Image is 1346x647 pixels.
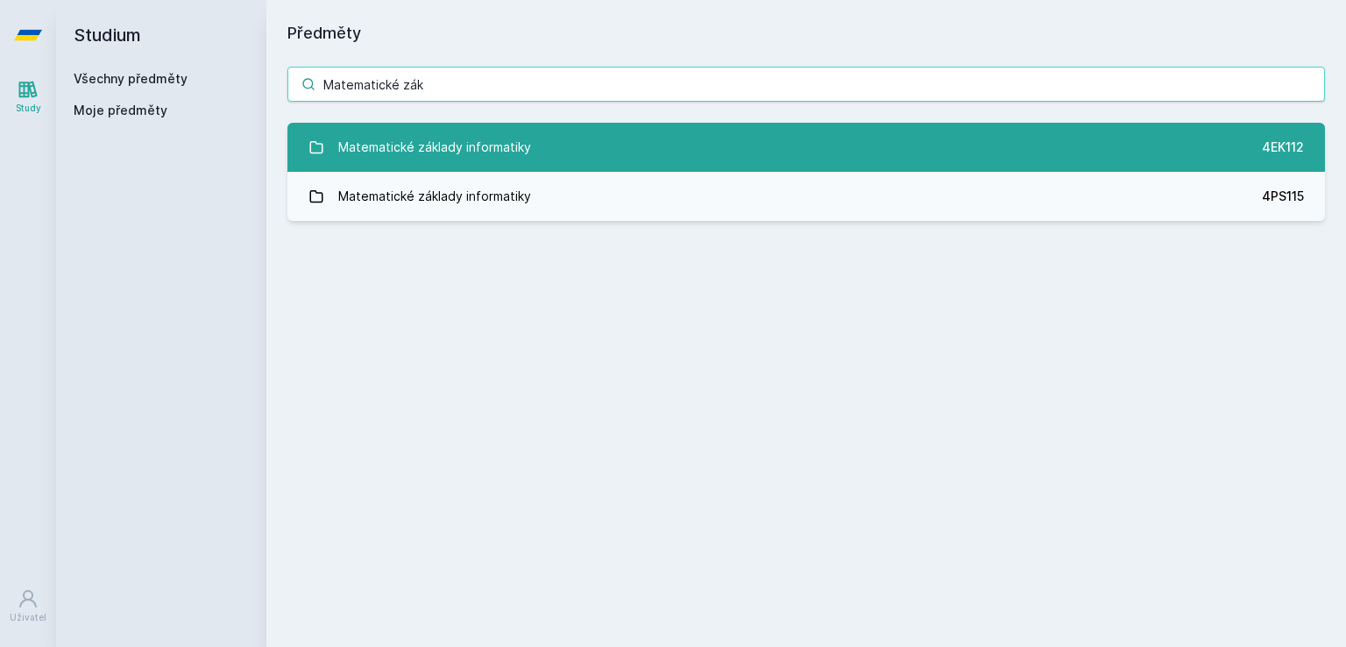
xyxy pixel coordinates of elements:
[338,179,531,214] div: Matematické základy informatiky
[10,611,46,624] div: Uživatel
[287,21,1325,46] h1: Předměty
[4,70,53,124] a: Study
[1262,188,1304,205] div: 4PS115
[287,172,1325,221] a: Matematické základy informatiky 4PS115
[16,102,41,115] div: Study
[287,67,1325,102] input: Název nebo ident předmětu…
[1262,139,1304,156] div: 4EK112
[338,130,531,165] div: Matematické základy informatiky
[287,123,1325,172] a: Matematické základy informatiky 4EK112
[74,102,167,119] span: Moje předměty
[4,579,53,633] a: Uživatel
[74,71,188,86] a: Všechny předměty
